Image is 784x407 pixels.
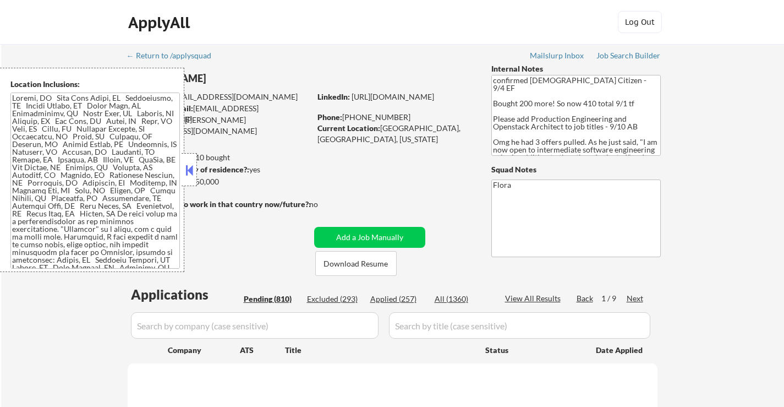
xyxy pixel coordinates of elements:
[314,227,425,248] button: Add a Job Manually
[285,345,475,356] div: Title
[627,293,644,304] div: Next
[485,340,580,360] div: Status
[127,164,307,175] div: yes
[315,251,397,276] button: Download Resume
[128,103,310,124] div: [EMAIL_ADDRESS][DOMAIN_NAME]
[127,176,310,187] div: $150,000
[131,312,379,339] input: Search by company (case sensitive)
[317,112,473,123] div: [PHONE_NUMBER]
[530,51,585,62] a: Mailslurp Inbox
[389,312,650,339] input: Search by title (case sensitive)
[127,51,222,62] a: ← Return to /applysquad
[127,152,310,163] div: 245 sent / 410 bought
[240,345,285,356] div: ATS
[10,79,180,90] div: Location Inclusions:
[128,72,354,85] div: [PERSON_NAME]
[127,52,222,59] div: ← Return to /applysquad
[317,112,342,122] strong: Phone:
[131,288,240,301] div: Applications
[618,11,662,33] button: Log Out
[435,294,490,305] div: All (1360)
[352,92,434,101] a: [URL][DOMAIN_NAME]
[601,293,627,304] div: 1 / 9
[491,164,661,175] div: Squad Notes
[244,294,299,305] div: Pending (810)
[128,13,193,32] div: ApplyAll
[596,52,661,59] div: Job Search Builder
[577,293,594,304] div: Back
[128,91,310,102] div: [EMAIL_ADDRESS][DOMAIN_NAME]
[128,115,310,136] div: [PERSON_NAME][EMAIL_ADDRESS][DOMAIN_NAME]
[596,51,661,62] a: Job Search Builder
[370,294,425,305] div: Applied (257)
[596,345,644,356] div: Date Applied
[307,294,362,305] div: Excluded (293)
[309,199,341,210] div: no
[168,345,240,356] div: Company
[505,293,564,304] div: View All Results
[317,92,350,101] strong: LinkedIn:
[317,123,380,133] strong: Current Location:
[530,52,585,59] div: Mailslurp Inbox
[491,63,661,74] div: Internal Notes
[317,123,473,144] div: [GEOGRAPHIC_DATA], [GEOGRAPHIC_DATA], [US_STATE]
[128,199,311,209] strong: Will need Visa to work in that country now/future?:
